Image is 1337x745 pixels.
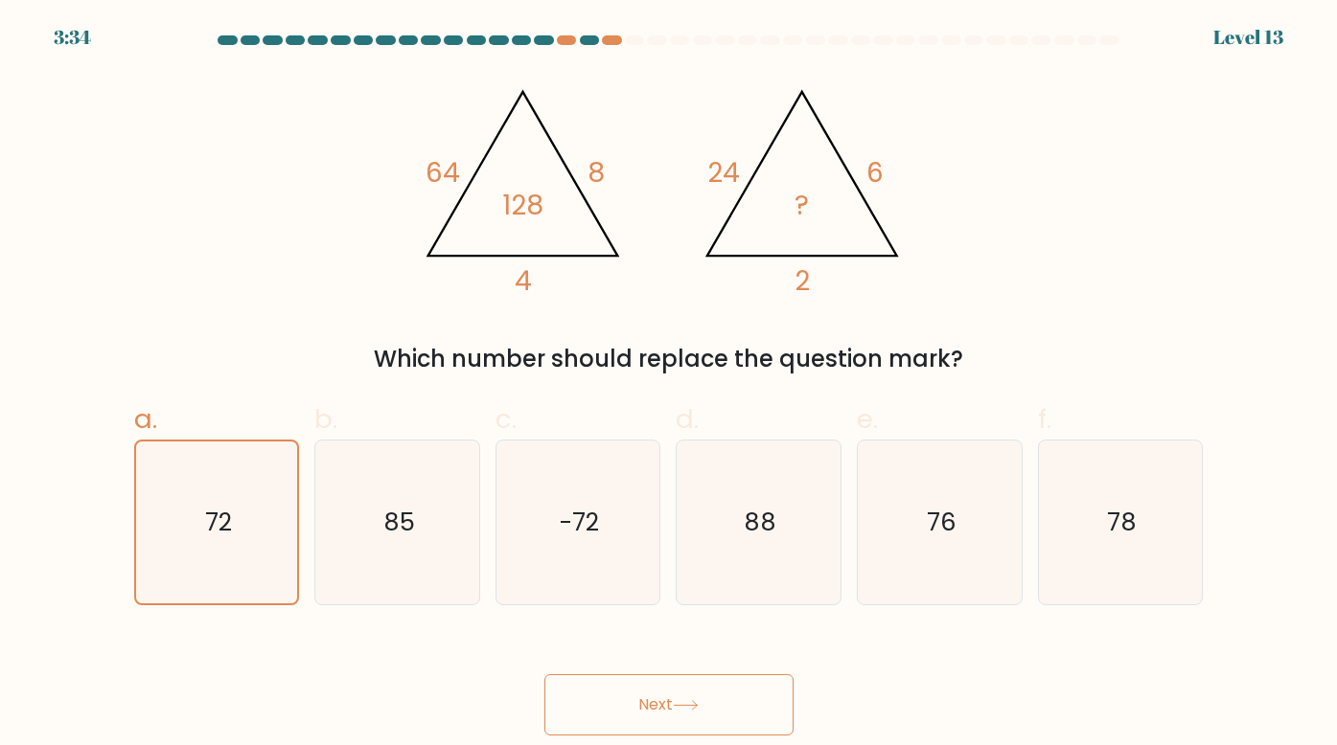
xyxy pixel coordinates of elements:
[588,155,605,192] tspan: 8
[502,187,543,224] tspan: 128
[544,674,794,735] button: Next
[867,155,885,192] tspan: 6
[795,187,810,224] tspan: ?
[744,505,776,539] text: 88
[146,342,1192,376] div: Which number should replace the question mark?
[314,400,337,438] span: b.
[426,155,460,192] tspan: 64
[1038,400,1051,438] span: f.
[205,506,232,539] text: 72
[795,262,811,300] tspan: 2
[560,505,599,539] text: -72
[676,400,699,438] span: d.
[927,505,957,539] text: 76
[515,262,532,300] tspan: 4
[383,505,415,539] text: 85
[1213,23,1283,52] div: Level 13
[54,23,91,52] div: 3:34
[707,155,740,192] tspan: 24
[496,400,517,438] span: c.
[1107,505,1137,539] text: 78
[134,400,157,438] span: a.
[857,400,878,438] span: e.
